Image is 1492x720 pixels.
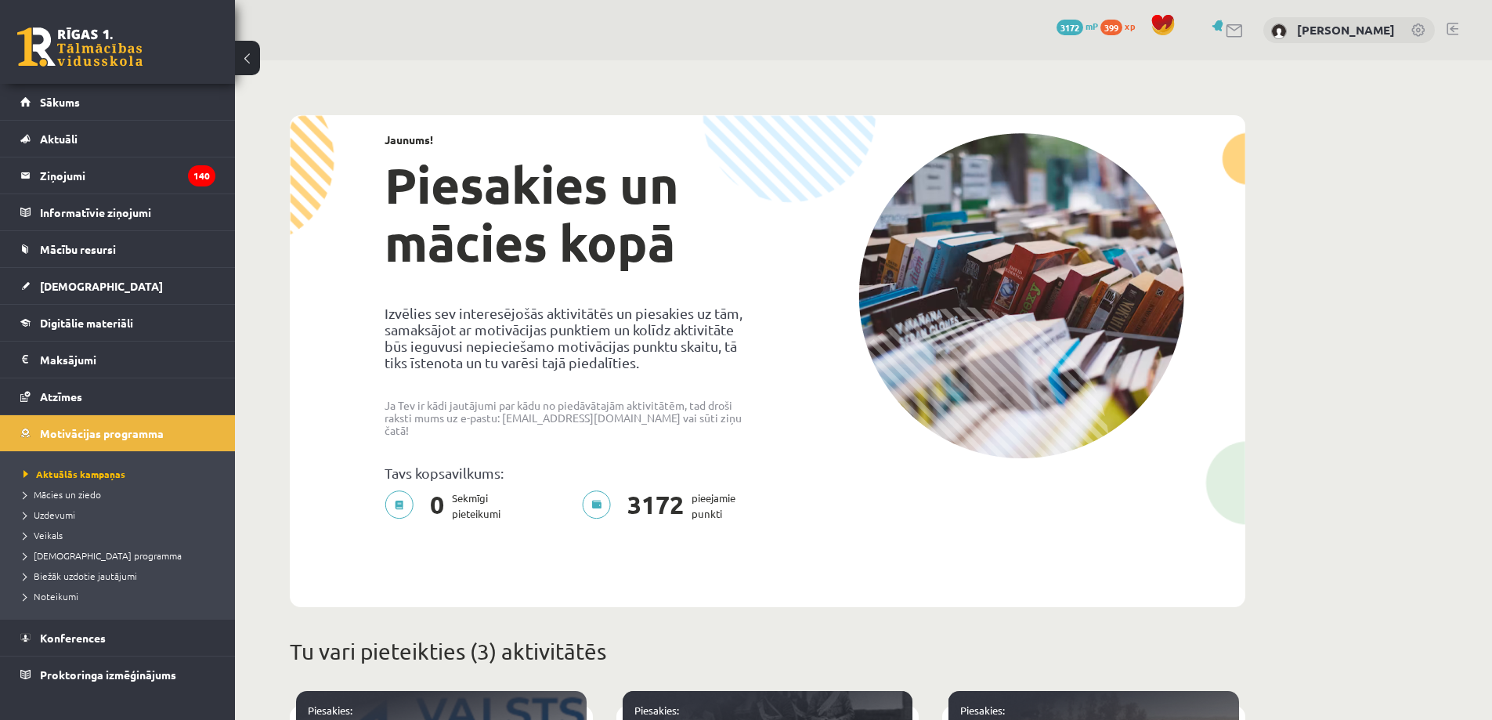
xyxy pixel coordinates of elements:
span: Uzdevumi [23,508,75,521]
span: Digitālie materiāli [40,316,133,330]
p: Izvēlies sev interesējošās aktivitātēs un piesakies uz tām, samaksājot ar motivācijas punktiem un... [385,305,756,371]
strong: Jaunums! [385,132,433,147]
a: Motivācijas programma [20,415,215,451]
a: Maksājumi [20,342,215,378]
p: Tu vari pieteikties (3) aktivitātēs [290,635,1245,668]
p: Tavs kopsavilkums: [385,465,756,481]
img: campaign-image-1c4f3b39ab1f89d1fca25a8facaab35ebc8e40cf20aedba61fd73fb4233361ac.png [858,133,1184,458]
span: 3172 [620,490,692,522]
legend: Informatīvie ziņojumi [40,194,215,230]
a: [DEMOGRAPHIC_DATA] programma [23,548,219,563]
legend: Ziņojumi [40,157,215,194]
span: Mācies un ziedo [23,488,101,501]
a: Aktuāli [20,121,215,157]
a: Uzdevumi [23,508,219,522]
legend: Maksājumi [40,342,215,378]
span: 0 [422,490,452,522]
p: pieejamie punkti [582,490,745,522]
span: Aktuāli [40,132,78,146]
span: Proktoringa izmēģinājums [40,668,176,682]
a: Sākums [20,84,215,120]
a: Informatīvie ziņojumi [20,194,215,230]
span: Mācību resursi [40,242,116,256]
a: [PERSON_NAME] [1297,22,1395,38]
a: Mācies un ziedo [23,487,219,501]
i: 140 [188,165,215,186]
a: Konferences [20,620,215,656]
span: Veikals [23,529,63,541]
span: mP [1086,20,1098,32]
span: Motivācijas programma [40,426,164,440]
a: Piesakies: [308,704,352,717]
a: Ziņojumi140 [20,157,215,194]
a: 399 xp [1100,20,1143,32]
a: [DEMOGRAPHIC_DATA] [20,268,215,304]
a: Mācību resursi [20,231,215,267]
img: Eriks Meļņiks [1271,24,1287,39]
span: 399 [1100,20,1122,35]
a: Piesakies: [960,704,1005,717]
a: Digitālie materiāli [20,305,215,341]
a: Veikals [23,528,219,542]
a: Aktuālās kampaņas [23,467,219,481]
a: Atzīmes [20,378,215,414]
span: [DEMOGRAPHIC_DATA] [40,279,163,293]
p: Sekmīgi pieteikumi [385,490,510,522]
a: Noteikumi [23,589,219,603]
a: Biežāk uzdotie jautājumi [23,569,219,583]
h1: Piesakies un mācies kopā [385,156,756,272]
span: Konferences [40,631,106,645]
span: Atzīmes [40,389,82,403]
span: Noteikumi [23,590,78,602]
a: Rīgas 1. Tālmācības vidusskola [17,27,143,67]
span: Biežāk uzdotie jautājumi [23,570,137,582]
span: 3172 [1057,20,1083,35]
span: Sākums [40,95,80,109]
a: 3172 mP [1057,20,1098,32]
p: Ja Tev ir kādi jautājumi par kādu no piedāvātajām aktivitātēm, tad droši raksti mums uz e-pastu: ... [385,399,756,436]
span: xp [1125,20,1135,32]
span: Aktuālās kampaņas [23,468,125,480]
a: Proktoringa izmēģinājums [20,657,215,693]
span: [DEMOGRAPHIC_DATA] programma [23,549,182,562]
a: Piesakies: [634,704,679,717]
